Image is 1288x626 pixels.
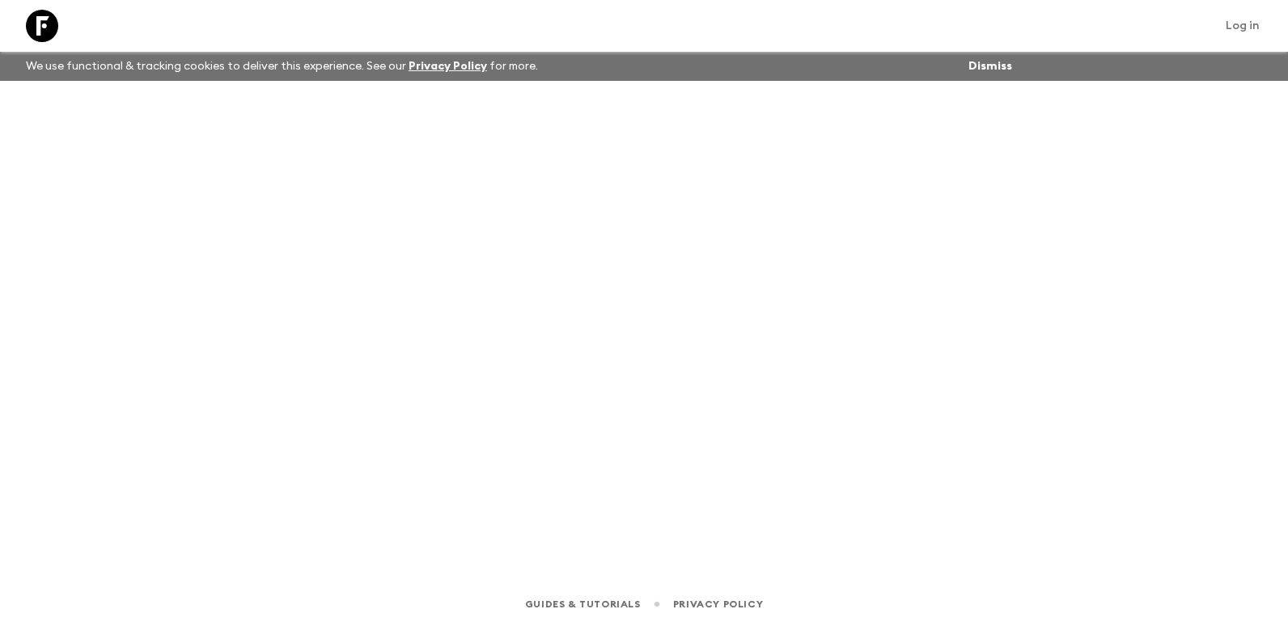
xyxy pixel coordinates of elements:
[19,52,544,81] p: We use functional & tracking cookies to deliver this experience. See our for more.
[964,55,1016,78] button: Dismiss
[1217,15,1269,37] a: Log in
[673,595,763,613] a: Privacy Policy
[409,61,487,72] a: Privacy Policy
[525,595,641,613] a: Guides & Tutorials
